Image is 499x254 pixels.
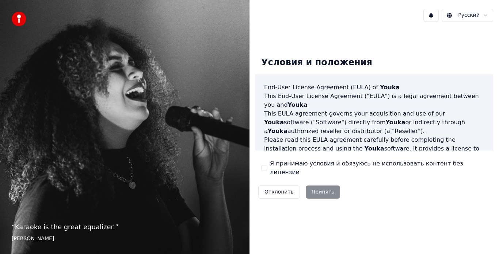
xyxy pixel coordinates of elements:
[258,185,300,199] button: Отклонить
[12,222,238,232] p: “ Karaoke is the great equalizer. ”
[386,119,405,126] span: Youka
[264,119,284,126] span: Youka
[264,109,484,136] p: This EULA agreement governs your acquisition and use of our software ("Software") directly from o...
[365,145,384,152] span: Youka
[264,83,484,92] h3: End-User License Agreement (EULA) of
[12,235,238,242] footer: [PERSON_NAME]
[380,84,400,91] span: Youka
[268,128,287,134] span: Youka
[264,136,484,171] p: Please read this EULA agreement carefully before completing the installation process and using th...
[288,101,308,108] span: Youka
[270,159,487,177] label: Я принимаю условия и обязуюсь не использовать контент без лицензии
[264,92,484,109] p: This End-User License Agreement ("EULA") is a legal agreement between you and
[255,51,378,74] div: Условия и положения
[12,12,26,26] img: youka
